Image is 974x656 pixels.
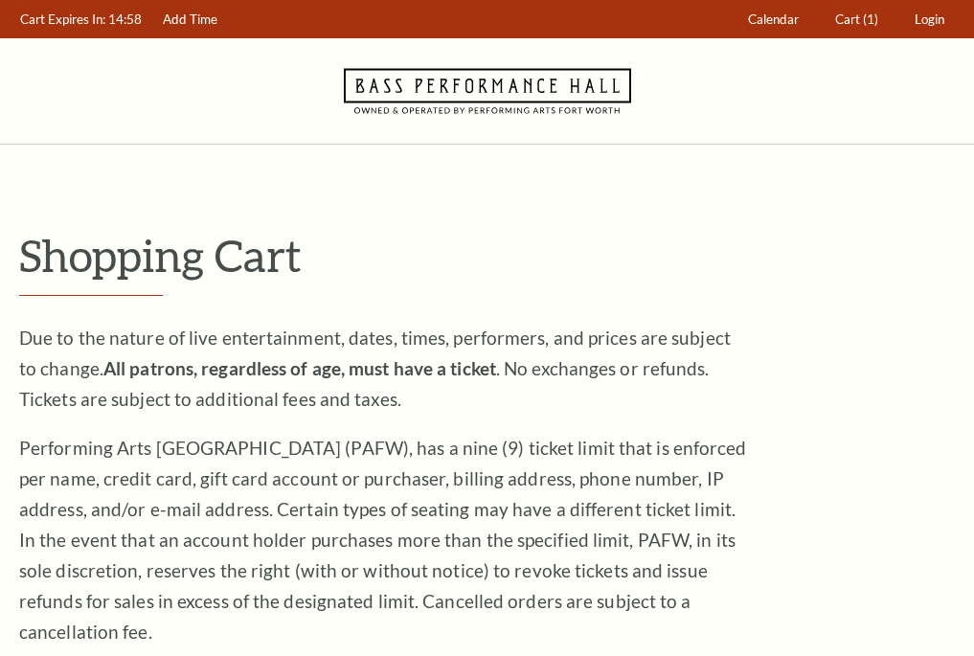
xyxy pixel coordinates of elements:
[748,11,799,27] span: Calendar
[915,11,944,27] span: Login
[827,1,888,38] a: Cart (1)
[19,433,747,647] p: Performing Arts [GEOGRAPHIC_DATA] (PAFW), has a nine (9) ticket limit that is enforced per name, ...
[20,11,105,27] span: Cart Expires In:
[863,11,878,27] span: (1)
[154,1,227,38] a: Add Time
[739,1,808,38] a: Calendar
[108,11,142,27] span: 14:58
[103,357,496,379] strong: All patrons, regardless of age, must have a ticket
[906,1,954,38] a: Login
[19,327,731,410] span: Due to the nature of live entertainment, dates, times, performers, and prices are subject to chan...
[19,231,955,280] p: Shopping Cart
[835,11,860,27] span: Cart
